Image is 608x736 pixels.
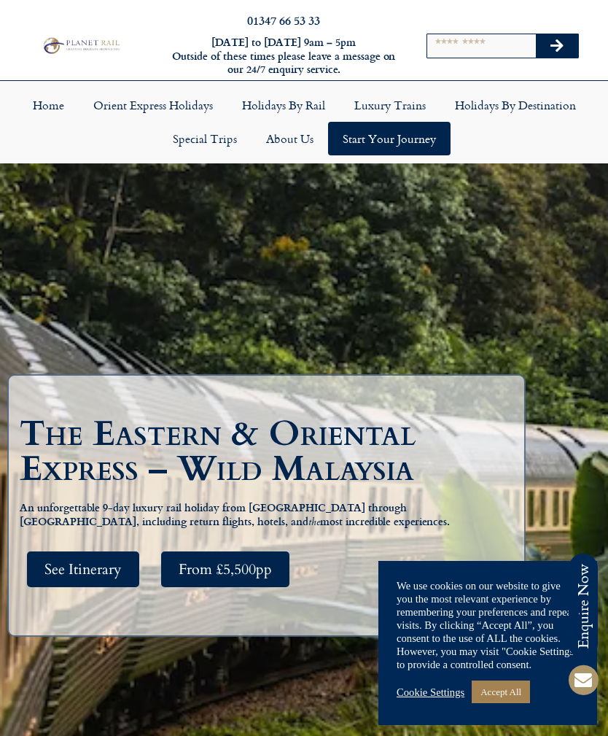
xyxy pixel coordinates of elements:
[472,681,530,703] a: Accept All
[340,88,440,122] a: Luxury Trains
[20,501,513,530] h5: An unforgettable 9-day luxury rail holiday from [GEOGRAPHIC_DATA] through [GEOGRAPHIC_DATA], incl...
[7,88,601,155] nav: Menu
[252,122,328,155] a: About Us
[18,88,79,122] a: Home
[165,36,402,77] h6: [DATE] to [DATE] 9am – 5pm Outside of these times please leave a message on our 24/7 enquiry serv...
[27,551,139,587] a: See Itinerary
[440,88,591,122] a: Holidays by Destination
[158,122,252,155] a: Special Trips
[397,686,464,699] a: Cookie Settings
[161,551,289,587] a: From £5,500pp
[20,417,521,487] h1: The Eastern & Oriental Express – Wild Malaysia
[397,579,579,671] div: We use cookies on our website to give you the most relevant experience by remembering your prefer...
[44,560,122,578] span: See Itinerary
[536,34,578,58] button: Search
[328,122,451,155] a: Start your Journey
[40,36,122,55] img: Planet Rail Train Holidays Logo
[247,12,320,28] a: 01347 66 53 33
[79,88,227,122] a: Orient Express Holidays
[308,514,320,532] em: the
[227,88,340,122] a: Holidays by Rail
[179,560,272,578] span: From £5,500pp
